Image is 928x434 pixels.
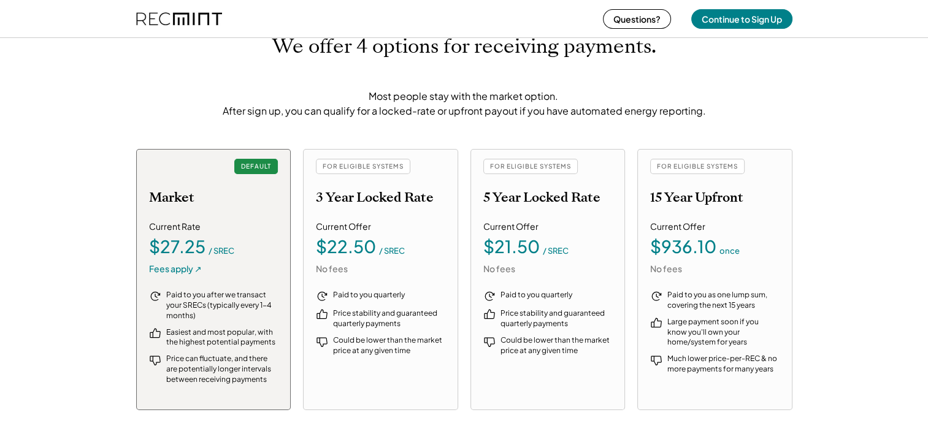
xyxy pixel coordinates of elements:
div: No fees [650,263,682,275]
div: Could be lower than the market price at any given time [500,335,613,356]
div: / SREC [209,247,234,255]
div: Paid to you quarterly [333,290,445,300]
button: Questions? [603,9,671,29]
div: Most people stay with the market option. After sign up, you can qualify for a locked-rate or upfr... [219,89,710,118]
div: $27.25 [149,238,205,255]
h1: We offer 4 options for receiving payments. [272,34,656,58]
div: once [719,247,740,255]
div: $936.10 [650,238,716,255]
div: Price can fluctuate, and there are potentially longer intervals between receiving payments [166,354,278,384]
div: FOR ELIGIBLE SYSTEMS [483,159,578,174]
div: $21.50 [483,238,540,255]
div: Could be lower than the market price at any given time [333,335,445,356]
div: FOR ELIGIBLE SYSTEMS [316,159,410,174]
div: No fees [316,263,348,275]
div: / SREC [543,247,569,255]
div: Easiest and most popular, with the highest potential payments [166,327,278,348]
div: Price stability and guaranteed quarterly payments [333,308,445,329]
div: DEFAULT [234,159,278,174]
div: Paid to you as one lump sum, covering the next 15 years [667,290,780,311]
div: Current Rate [149,221,201,233]
div: Fees apply ↗ [149,263,202,275]
div: Current Offer [483,221,539,233]
div: Current Offer [650,221,705,233]
h2: 3 Year Locked Rate [316,189,434,205]
div: Paid to you quarterly [500,290,613,300]
div: FOR ELIGIBLE SYSTEMS [650,159,745,174]
div: Price stability and guaranteed quarterly payments [500,308,613,329]
h2: Market [149,189,194,205]
div: Paid to you after we transact your SRECs (typically every 1-4 months) [166,290,278,321]
h2: 5 Year Locked Rate [483,189,600,205]
div: Much lower price-per-REC & no more payments for many years [667,354,780,375]
div: No fees [483,263,515,275]
div: / SREC [379,247,405,255]
h2: 15 Year Upfront [650,189,743,205]
div: Current Offer [316,221,371,233]
div: Large payment soon if you know you'll own your home/system for years [667,317,780,348]
button: Continue to Sign Up [691,9,792,29]
div: $22.50 [316,238,376,255]
img: recmint-logotype%403x%20%281%29.jpeg [136,2,222,35]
